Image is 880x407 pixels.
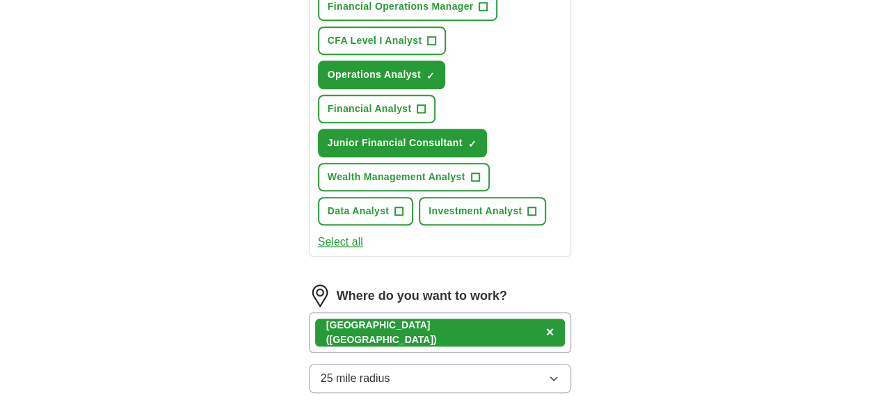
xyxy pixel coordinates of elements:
[426,70,435,81] span: ✓
[318,95,436,123] button: Financial Analyst
[318,234,363,250] button: Select all
[318,61,445,89] button: Operations Analyst✓
[429,204,522,218] span: Investment Analyst
[318,163,490,191] button: Wealth Management Analyst
[318,26,447,55] button: CFA Level I Analyst
[328,33,422,48] span: CFA Level I Analyst
[309,364,572,393] button: 25 mile radius
[328,136,463,150] span: Junior Financial Consultant
[309,285,331,307] img: location.png
[468,138,477,150] span: ✓
[419,197,546,225] button: Investment Analyst
[326,319,431,330] strong: [GEOGRAPHIC_DATA]
[328,67,421,82] span: Operations Analyst
[337,287,507,305] label: Where do you want to work?
[318,197,414,225] button: Data Analyst
[326,334,437,345] span: ([GEOGRAPHIC_DATA])
[318,129,487,157] button: Junior Financial Consultant✓
[321,370,390,387] span: 25 mile radius
[328,102,412,116] span: Financial Analyst
[328,170,465,184] span: Wealth Management Analyst
[546,322,554,343] button: ×
[546,324,554,340] span: ×
[328,204,390,218] span: Data Analyst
